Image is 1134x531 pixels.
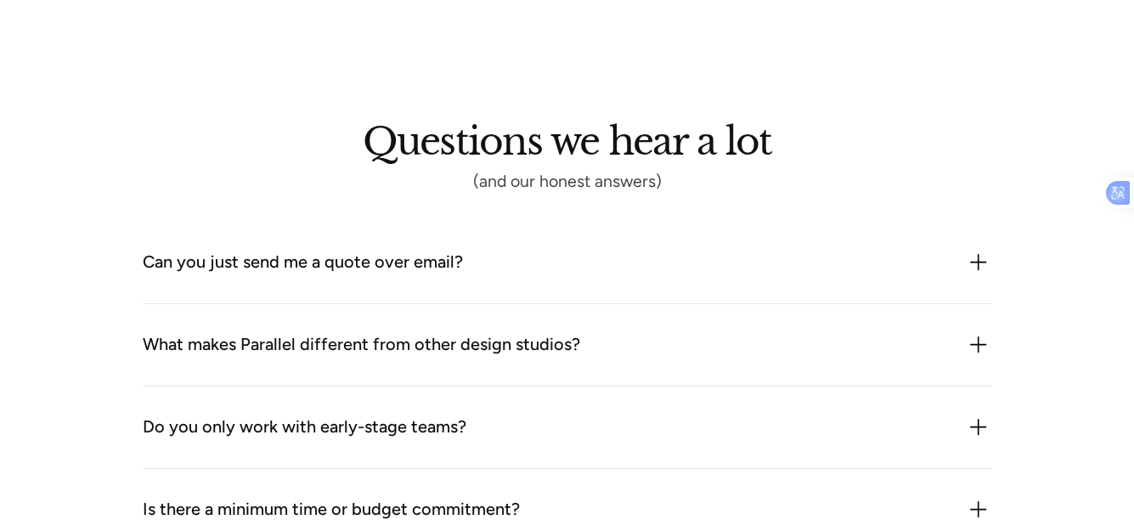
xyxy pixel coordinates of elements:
[143,414,466,441] div: Do you only work with early-stage teams?
[363,128,772,166] h2: Questions we hear a lot
[363,176,772,188] div: (and our honest answers)
[143,331,580,359] div: What makes Parallel different from other design studios?
[143,496,520,523] div: Is there a minimum time or budget commitment?
[143,249,463,276] div: Can you just send me a quote over email?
